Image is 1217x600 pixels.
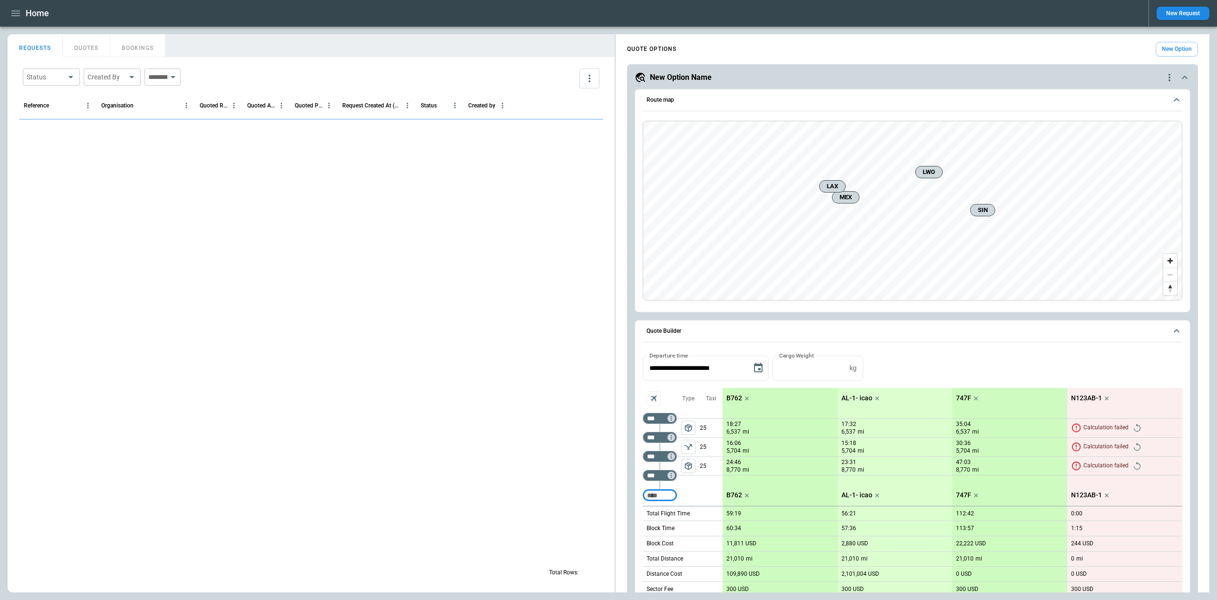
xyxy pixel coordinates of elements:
span: Retry [1130,422,1144,435]
p: N123AB-1 [1071,491,1102,499]
div: Route map [643,121,1182,301]
p: 747F [956,394,971,402]
p: mi [972,447,979,455]
p: 56:21 [841,510,856,517]
p: 8,770 [726,466,741,474]
p: Total Distance [647,555,683,563]
button: New Option [1156,42,1198,57]
p: N123AB-1 [1071,394,1102,402]
button: New Option Namequote-option-actions [635,72,1190,83]
button: left aligned [681,440,695,454]
div: Too short [643,490,677,501]
button: Quoted Price column menu [323,99,335,112]
p: 0:00 [1071,510,1082,517]
p: 21,010 [841,555,859,562]
label: Cargo Weight [779,351,814,359]
span: Retry [1130,441,1144,454]
button: Zoom in [1163,254,1177,268]
p: 25 [700,419,723,437]
canvas: Map [643,121,1182,300]
p: 8,770 [841,466,856,474]
p: mi [858,447,864,455]
p: 25 [700,438,723,456]
p: 0 [1071,555,1074,562]
button: Route map [643,89,1182,111]
p: 244 USD [1071,540,1093,547]
p: Block Time [647,524,675,532]
p: mi [976,555,982,563]
p: 5,704 [841,447,856,455]
p: kg [850,364,857,372]
p: 5,704 [956,447,970,455]
button: REQUESTS [8,34,63,57]
p: mi [861,555,868,563]
p: B762 [726,491,742,499]
p: Distance Cost [647,570,682,578]
p: 47:03 [956,459,971,466]
span: SIN [974,205,991,215]
p: 6,537 [726,428,741,436]
p: 747F [956,491,971,499]
button: Reference column menu [82,99,94,112]
p: mi [746,555,753,563]
p: 11,811 USD [726,540,756,547]
button: Reset bearing to north [1163,281,1177,295]
p: 30:36 [956,440,971,447]
p: 300 USD [1071,586,1093,593]
p: Type [682,395,695,403]
p: 22,222 USD [956,540,986,547]
p: Sector Fee [647,585,673,593]
p: 0 USD [1071,571,1087,578]
span: Type of sector [681,440,695,454]
div: Quoted Route [200,102,228,109]
p: mi [743,447,749,455]
span: LAX [823,182,841,191]
p: 6,537 [841,428,856,436]
p: 18:27 [726,421,741,428]
p: 57:36 [841,525,856,532]
button: BOOKINGS [110,34,165,57]
p: 17:32 [841,421,856,428]
h4: QUOTE OPTIONS [627,47,676,51]
div: Too short [643,432,677,443]
h1: Home [26,8,49,19]
p: mi [972,428,979,436]
div: quote-option-actions [1164,72,1175,83]
div: Request Created At (UTC+1:00) [342,102,401,109]
p: B762 [726,394,742,402]
label: Departure time [649,351,688,359]
p: 1:15 [1071,525,1082,532]
p: 6,537 [956,428,970,436]
button: Quote Builder [643,320,1182,342]
p: 21,010 [726,555,744,562]
p: Calculation failed [1083,444,1129,450]
p: Block Cost [647,540,674,548]
p: mi [858,466,864,474]
div: Created By [87,72,126,82]
button: Status column menu [449,99,461,112]
div: Too short [643,451,677,462]
p: 15:18 [841,440,856,447]
p: AL-1- icao [841,394,872,402]
p: mi [743,466,749,474]
p: Calculation failed [1083,425,1129,431]
div: Quoted Aircraft [247,102,275,109]
span: LWO [919,167,938,177]
div: Created by [468,102,495,109]
p: 113:57 [956,525,974,532]
button: left aligned [681,459,695,473]
button: Organisation column menu [180,99,193,112]
p: 109,890 USD [726,571,760,578]
p: 35:04 [956,421,971,428]
button: Quoted Route column menu [228,99,240,112]
button: New Request [1157,7,1209,20]
p: 300 USD [956,586,978,593]
p: 2,101,004 USD [841,571,879,578]
p: 23:31 [841,459,856,466]
p: Total Flight Time [647,510,690,518]
p: 112:42 [956,510,974,517]
div: Quoted Price [295,102,323,109]
div: Reference [24,102,49,109]
h5: New Option Name [650,72,712,83]
p: 300 USD [726,586,749,593]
